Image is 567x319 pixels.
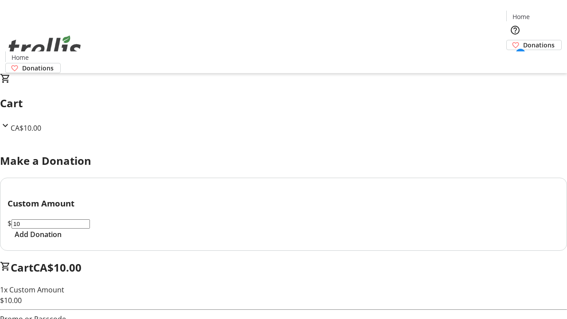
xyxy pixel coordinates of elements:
span: Add Donation [15,229,62,240]
span: CA$10.00 [33,260,82,275]
span: Home [513,12,530,21]
span: CA$10.00 [11,123,41,133]
span: Donations [22,63,54,73]
a: Donations [506,40,562,50]
button: Add Donation [8,229,69,240]
span: Donations [523,40,555,50]
a: Home [507,12,535,21]
img: Orient E2E Organization OyJwbvLMAj's Logo [5,26,84,70]
button: Help [506,21,524,39]
input: Donation Amount [12,219,90,229]
h3: Custom Amount [8,197,559,210]
button: Cart [506,50,524,68]
a: Donations [5,63,61,73]
span: Home [12,53,29,62]
a: Home [6,53,34,62]
span: $ [8,218,12,228]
